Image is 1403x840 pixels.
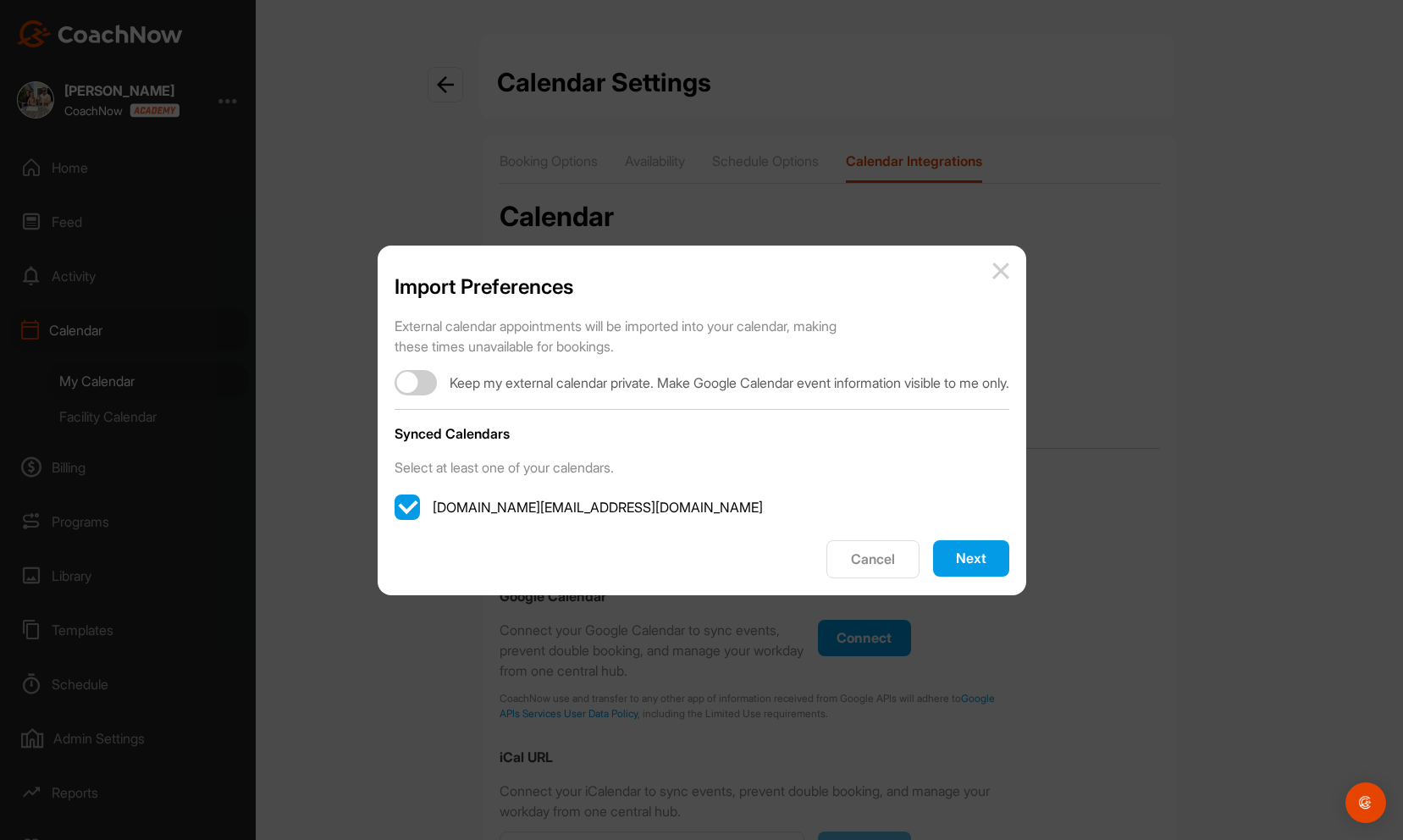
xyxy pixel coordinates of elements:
[933,540,1009,577] button: Next
[450,373,1009,393] span: Keep my external calendar private. Make Google Calendar event information visible to me only.
[395,457,1009,478] div: Select at least one of your calendars.
[395,272,1009,302] div: Import Preferences
[826,540,920,578] button: Cancel
[395,495,1009,520] label: [DOMAIN_NAME][EMAIL_ADDRESS][DOMAIN_NAME]
[395,423,1009,444] div: Synced Calendars
[395,316,860,356] div: External calendar appointments will be imported into your calendar, making these times unavailabl...
[992,262,1009,279] img: X
[1345,782,1386,823] div: Open Intercom Messenger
